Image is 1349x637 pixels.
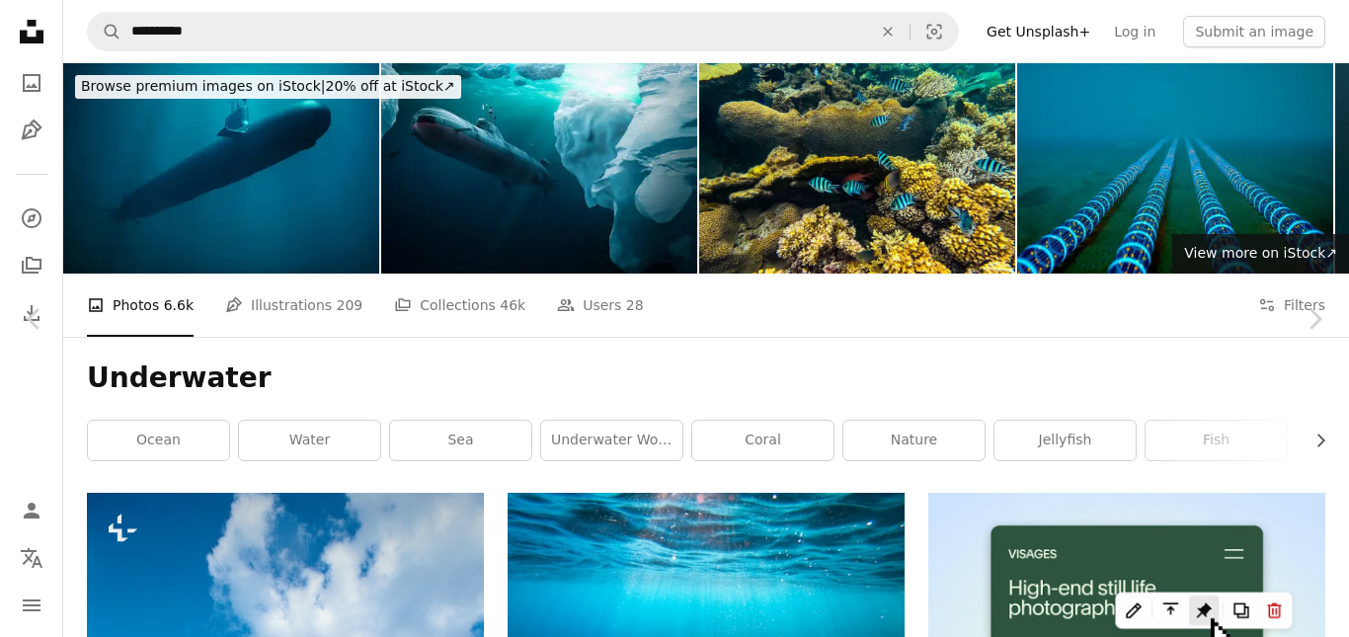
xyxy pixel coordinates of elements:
a: Photos [12,63,51,103]
h1: Underwater [87,360,1325,396]
button: Clear [866,13,910,50]
button: Language [12,538,51,578]
button: Search Unsplash [88,13,121,50]
a: Browse premium images on iStock|20% off at iStock↗ [63,63,473,111]
a: ocean [88,421,229,460]
img: A collection of tropical fish such as Blue Green Chromis, Sergeant major Damselfish, Cleaner Wras... [699,63,1015,274]
a: Users 28 [557,274,644,337]
a: sea [390,421,531,460]
a: underwater world [541,421,682,460]
span: 209 [337,294,363,316]
img: Submarine dives under the ice [381,63,697,274]
img: Fiber Optic Cables on Ocean Floor Transmitting Data [1017,63,1333,274]
button: Filters [1258,274,1325,337]
a: Collections 46k [394,274,525,337]
a: water [239,421,380,460]
a: nature [843,421,985,460]
a: View more on iStock↗ [1172,234,1349,274]
a: jellyfish [994,421,1136,460]
span: View more on iStock ↗ [1184,245,1337,261]
a: Illustrations [12,111,51,150]
a: Log in / Sign up [12,491,51,530]
a: coral [692,421,833,460]
a: Get Unsplash+ [975,16,1102,47]
button: Submit an image [1183,16,1325,47]
a: fish [1146,421,1287,460]
a: Illustrations 209 [225,274,362,337]
span: 28 [626,294,644,316]
button: Visual search [911,13,958,50]
span: Browse premium images on iStock | [81,78,325,94]
a: Explore [12,199,51,238]
img: Nuclear Submarine [63,63,379,274]
button: scroll list to the right [1303,421,1325,460]
span: 46k [500,294,525,316]
button: Menu [12,586,51,625]
div: 20% off at iStock ↗ [75,75,461,99]
form: Find visuals sitewide [87,12,959,51]
a: Next [1280,224,1349,414]
a: Log in [1102,16,1167,47]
